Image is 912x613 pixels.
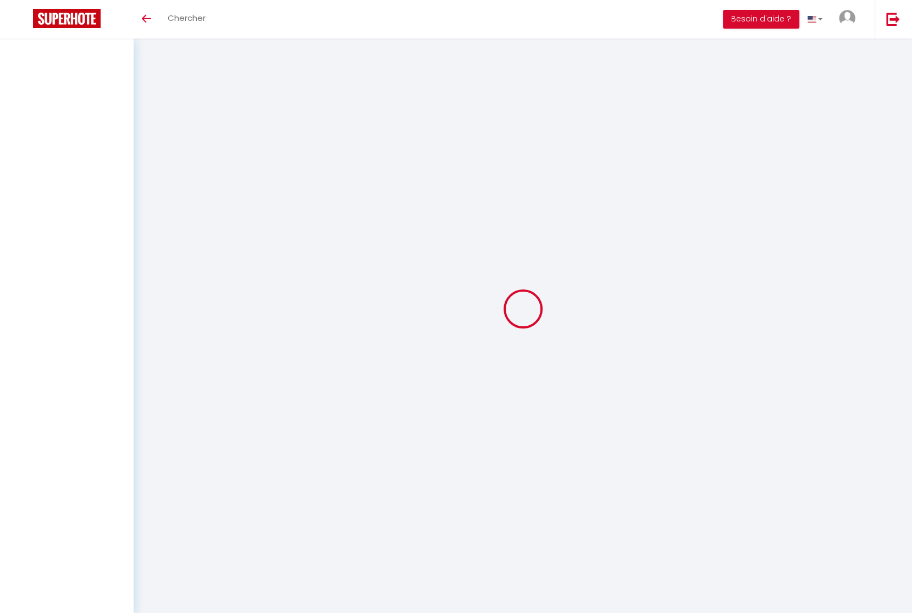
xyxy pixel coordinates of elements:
button: Ouvrir le widget de chat LiveChat [9,4,42,37]
span: Chercher [168,12,206,24]
img: ... [839,10,855,26]
button: Besoin d'aide ? [723,10,799,29]
img: logout [886,12,900,26]
img: Super Booking [33,9,101,28]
